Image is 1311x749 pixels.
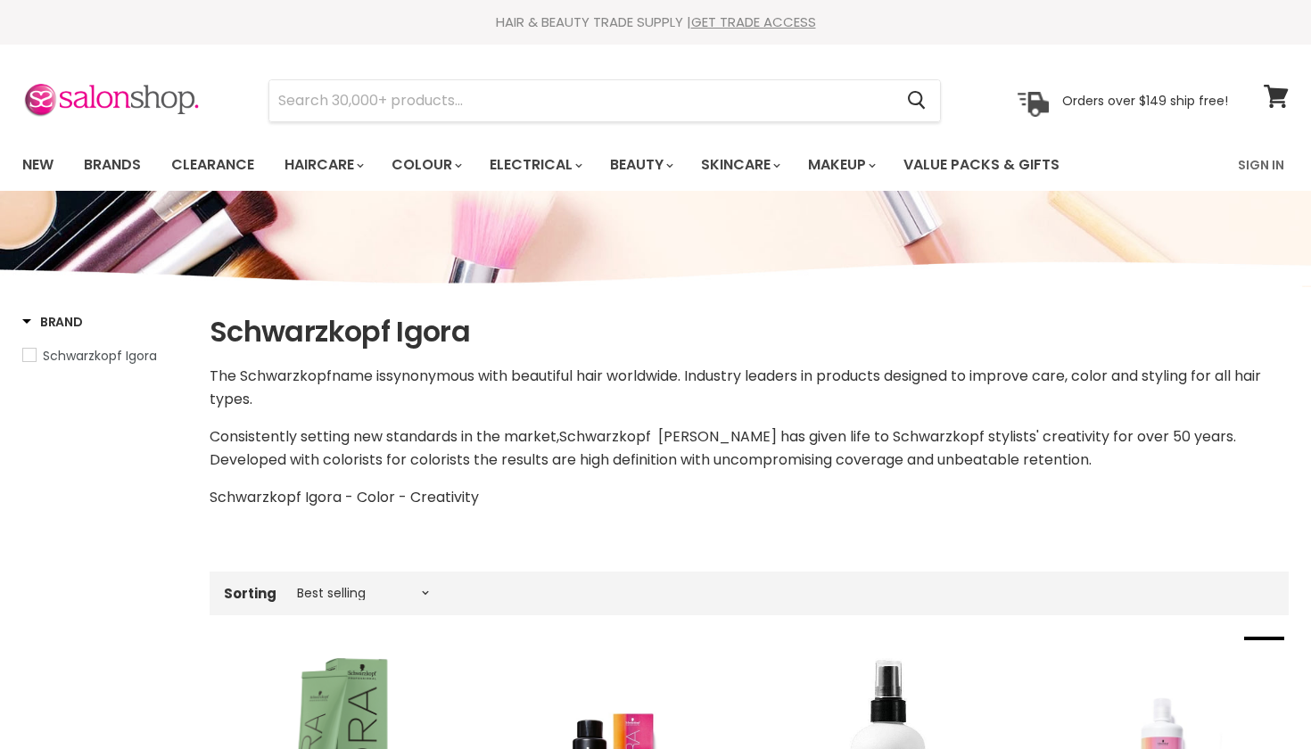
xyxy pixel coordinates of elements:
a: Skincare [688,146,791,184]
a: Haircare [271,146,375,184]
span: synonymous with beautiful hair worldwide. Industry leaders in products designed to improve care [386,366,1065,386]
button: Search [893,80,940,121]
form: Product [268,79,941,122]
span: Schwarzkopf Igora [43,347,157,365]
a: New [9,146,67,184]
a: Sign In [1227,146,1295,184]
a: Brands [70,146,154,184]
span: name is [332,366,386,386]
span: The Schwarzkopf [210,366,332,386]
a: Makeup [795,146,886,184]
h3: Brand [22,313,83,331]
a: Electrical [476,146,593,184]
a: Colour [378,146,473,184]
a: Beauty [597,146,684,184]
span: Schwarzkopf [559,426,651,447]
p: Consistently setting new standards in the market, [PERSON_NAME] has given life to Schwarzkopf sty... [210,425,1289,472]
label: Sorting [224,586,276,601]
p: Schwarzkopf Igora - Color - Creativity [210,486,1289,509]
ul: Main menu [9,139,1150,191]
a: Clearance [158,146,268,184]
p: Orders over $149 ship free! [1062,92,1228,108]
a: Value Packs & Gifts [890,146,1073,184]
a: Schwarzkopf Igora [22,346,187,366]
a: GET TRADE ACCESS [691,12,816,31]
input: Search [269,80,893,121]
h1: Schwarzkopf Igora [210,313,1289,350]
span: , color and styling for all hair types. [210,366,1261,409]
